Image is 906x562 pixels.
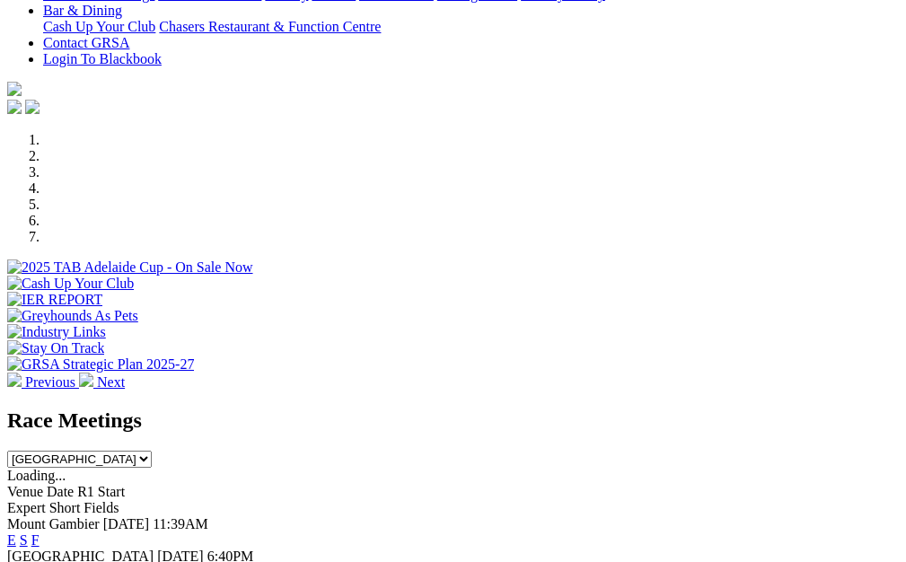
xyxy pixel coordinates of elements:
[7,373,22,387] img: chevron-left-pager-white.svg
[7,324,106,340] img: Industry Links
[7,516,100,531] span: Mount Gambier
[43,51,162,66] a: Login To Blackbook
[7,500,46,515] span: Expert
[49,500,81,515] span: Short
[7,408,899,433] h2: Race Meetings
[7,292,102,308] img: IER REPORT
[79,374,125,390] a: Next
[79,373,93,387] img: chevron-right-pager-white.svg
[43,35,129,50] a: Contact GRSA
[7,340,104,356] img: Stay On Track
[25,374,75,390] span: Previous
[7,308,138,324] img: Greyhounds As Pets
[20,532,28,548] a: S
[43,19,899,35] div: Bar & Dining
[43,3,122,18] a: Bar & Dining
[7,82,22,96] img: logo-grsa-white.png
[103,516,150,531] span: [DATE]
[7,484,43,499] span: Venue
[159,19,381,34] a: Chasers Restaurant & Function Centre
[7,259,253,276] img: 2025 TAB Adelaide Cup - On Sale Now
[47,484,74,499] span: Date
[97,374,125,390] span: Next
[7,356,194,373] img: GRSA Strategic Plan 2025-27
[7,374,79,390] a: Previous
[84,500,119,515] span: Fields
[7,532,16,548] a: E
[7,276,134,292] img: Cash Up Your Club
[25,100,40,114] img: twitter.svg
[31,532,40,548] a: F
[43,19,155,34] a: Cash Up Your Club
[77,484,125,499] span: R1 Start
[7,100,22,114] img: facebook.svg
[7,468,66,483] span: Loading...
[153,516,208,531] span: 11:39AM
